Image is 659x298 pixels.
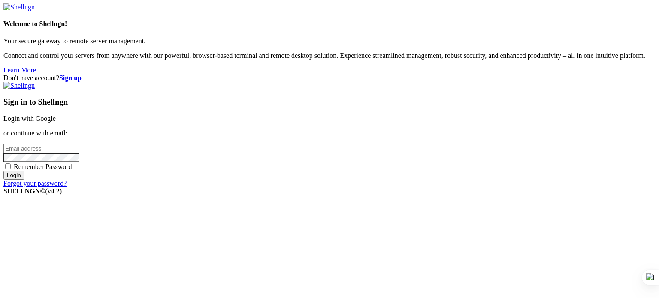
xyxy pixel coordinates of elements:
input: Email address [3,144,79,153]
h3: Sign in to Shellngn [3,97,656,107]
span: Remember Password [14,163,72,170]
img: Shellngn [3,3,35,11]
div: Don't have account? [3,74,656,82]
p: Your secure gateway to remote server management. [3,37,656,45]
p: Connect and control your servers from anywhere with our powerful, browser-based terminal and remo... [3,52,656,60]
a: Sign up [59,74,82,81]
span: SHELL © [3,187,62,195]
b: NGN [25,187,40,195]
input: Remember Password [5,163,11,169]
a: Login with Google [3,115,56,122]
h4: Welcome to Shellngn! [3,20,656,28]
p: or continue with email: [3,129,656,137]
a: Forgot your password? [3,180,67,187]
span: 4.2.0 [45,187,62,195]
img: Shellngn [3,82,35,90]
a: Learn More [3,66,36,74]
input: Login [3,171,24,180]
